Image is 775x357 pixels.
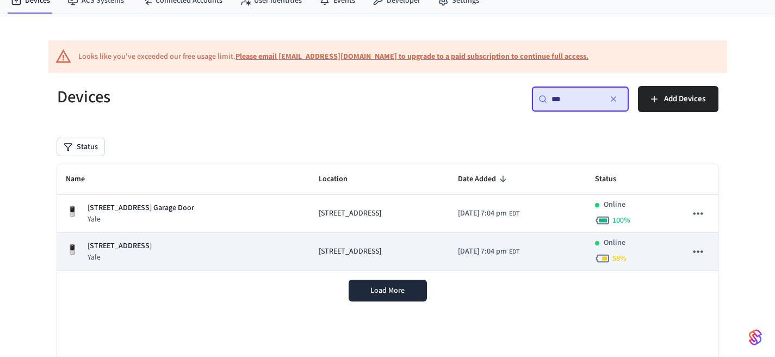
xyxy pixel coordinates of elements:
[319,246,381,257] span: [STREET_ADDRESS]
[458,171,510,188] span: Date Added
[612,253,627,264] span: 58 %
[509,209,519,219] span: EDT
[88,202,194,214] p: [STREET_ADDRESS] Garage Door
[57,86,381,108] h5: Devices
[664,92,705,106] span: Add Devices
[612,215,630,226] span: 100 %
[88,241,152,252] p: [STREET_ADDRESS]
[458,246,519,257] div: America/New_York
[458,246,507,257] span: [DATE] 7:04 pm
[319,208,381,219] span: [STREET_ADDRESS]
[749,329,762,346] img: SeamLogoGradient.69752ec5.svg
[349,280,427,301] button: Load More
[638,86,718,112] button: Add Devices
[458,208,519,219] div: America/New_York
[57,164,718,271] table: sticky table
[88,214,194,225] p: Yale
[319,171,362,188] span: Location
[66,243,79,256] img: Yale Assure Touchscreen Wifi Smart Lock, Satin Nickel, Front
[57,138,104,156] button: Status
[66,205,79,218] img: Yale Assure Touchscreen Wifi Smart Lock, Satin Nickel, Front
[370,285,405,296] span: Load More
[595,171,630,188] span: Status
[509,247,519,257] span: EDT
[458,208,507,219] span: [DATE] 7:04 pm
[66,171,99,188] span: Name
[604,199,625,211] p: Online
[88,252,152,263] p: Yale
[78,51,588,63] div: Looks like you've exceeded our free usage limit.
[235,51,588,62] a: Please email [EMAIL_ADDRESS][DOMAIN_NAME] to upgrade to a paid subscription to continue full access.
[604,237,625,249] p: Online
